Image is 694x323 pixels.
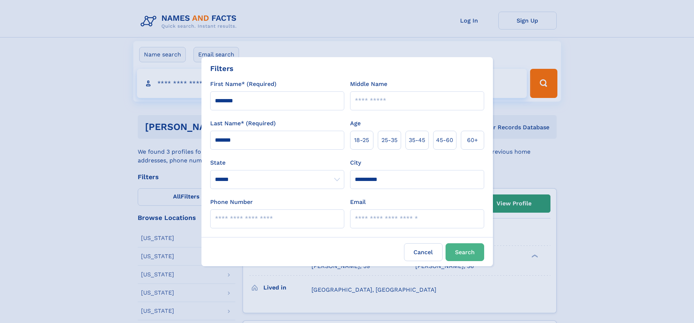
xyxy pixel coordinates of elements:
div: Filters [210,63,234,74]
span: 60+ [467,136,478,145]
span: 18‑25 [354,136,369,145]
span: 35‑45 [409,136,425,145]
label: Email [350,198,366,206]
label: Phone Number [210,198,253,206]
button: Search [446,243,484,261]
label: City [350,158,361,167]
label: Last Name* (Required) [210,119,276,128]
span: 25‑35 [381,136,397,145]
label: First Name* (Required) [210,80,277,88]
label: Age [350,119,361,128]
label: State [210,158,344,167]
label: Cancel [404,243,443,261]
span: 45‑60 [436,136,453,145]
label: Middle Name [350,80,387,88]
